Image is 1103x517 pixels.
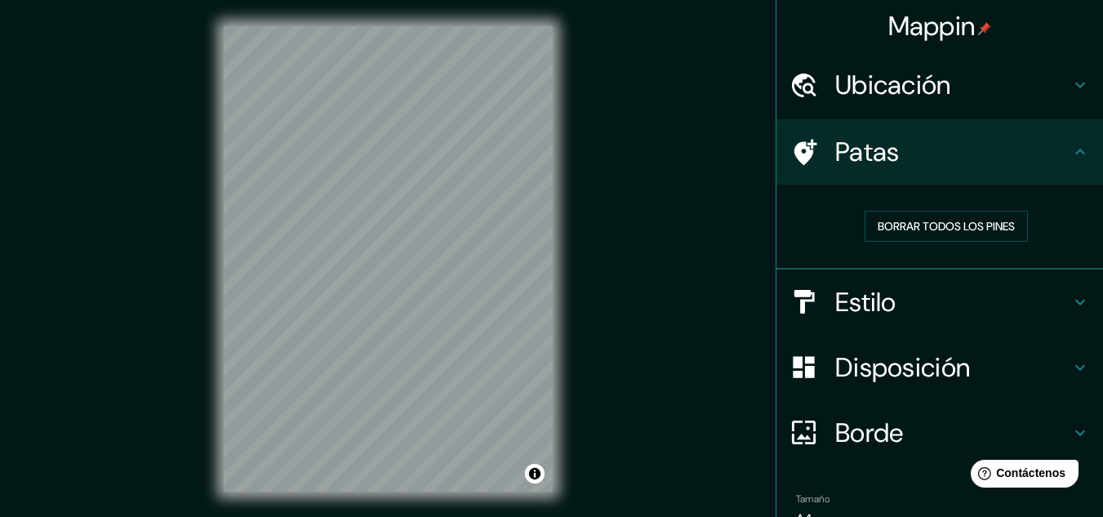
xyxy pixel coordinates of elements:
font: Mappin [888,9,976,43]
iframe: Lanzador de widgets de ayuda [958,453,1085,499]
div: Borde [776,400,1103,466]
canvas: Mapa [224,26,553,492]
font: Patas [835,135,900,169]
button: Borrar todos los pines [865,211,1028,242]
div: Disposición [776,335,1103,400]
div: Patas [776,119,1103,185]
img: pin-icon.png [978,22,991,35]
font: Borrar todos los pines [878,219,1015,234]
div: Estilo [776,270,1103,335]
font: Estilo [835,285,896,319]
font: Borde [835,416,904,450]
font: Disposición [835,350,970,385]
div: Ubicación [776,52,1103,118]
button: Activar o desactivar atribución [525,464,545,484]
font: Tamaño [796,492,829,506]
font: Ubicación [835,68,951,102]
